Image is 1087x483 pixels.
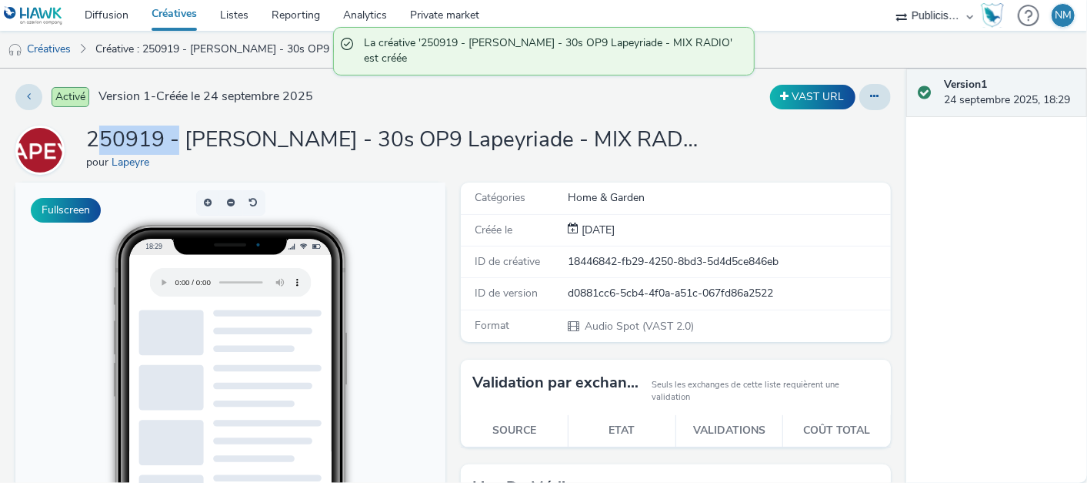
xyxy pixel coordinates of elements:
[86,155,112,169] span: pour
[1055,4,1072,27] div: NM
[302,337,411,356] li: Desktop
[475,190,525,205] span: Catégories
[98,88,313,106] span: Version 1 - Créée le 24 septembre 2025
[652,379,879,404] small: Seuls les exchanges de cette liste requièrent une validation
[583,319,694,334] span: Audio Spot (VAST 2.0)
[568,254,889,270] div: 18446842-fb29-4250-8bd3-5d4d5ce846eb
[579,223,615,238] div: Création 24 septembre 2025, 18:29
[130,59,147,68] span: 18:29
[568,415,675,447] th: Etat
[461,415,569,447] th: Source
[981,3,1004,28] img: Hawk Academy
[675,415,783,447] th: Validations
[475,254,540,269] span: ID de créative
[766,85,859,109] div: Dupliquer la créative en un VAST URL
[475,318,509,333] span: Format
[31,198,101,223] button: Fullscreen
[52,87,89,107] span: Activé
[475,223,512,237] span: Créée le
[18,128,62,173] img: Lapeyre
[944,77,987,92] strong: Version 1
[88,31,359,68] a: Créative : 250919 - [PERSON_NAME] - 30s OP9 Lapeyriade - MIX RADIO
[322,342,357,351] span: Desktop
[4,6,63,25] img: undefined Logo
[302,356,411,374] li: QR Code
[475,286,538,300] span: ID de version
[86,126,702,155] h1: 250919 - [PERSON_NAME] - 30s OP9 Lapeyriade - MIX RADIO
[8,42,23,58] img: audio
[579,223,615,237] span: [DATE]
[15,143,71,157] a: Lapeyre
[302,319,411,337] li: Smartphone
[981,3,1010,28] a: Hawk Academy
[568,286,889,301] div: d0881cc6-5cb4-4f0a-a51c-067fd86a2522
[770,85,855,109] button: VAST URL
[322,361,359,370] span: QR Code
[783,415,891,447] th: Coût total
[944,77,1075,109] div: 24 septembre 2025, 18:29
[112,155,155,169] a: Lapeyre
[322,324,372,333] span: Smartphone
[568,190,889,206] div: Home & Garden
[472,371,644,394] h3: Validation par exchange
[365,35,739,67] span: La créative '250919 - [PERSON_NAME] - 30s OP9 Lapeyriade - MIX RADIO' est créée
